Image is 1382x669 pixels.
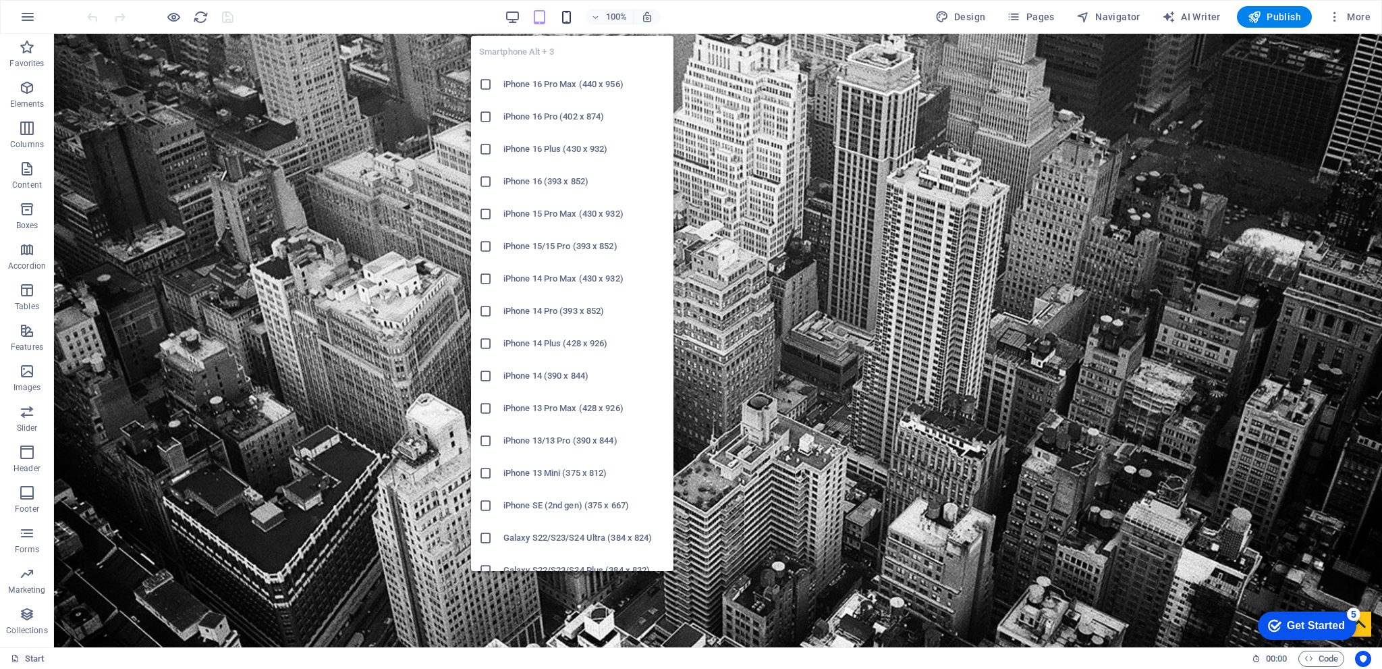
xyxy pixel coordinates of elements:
[503,271,665,287] h6: iPhone 14 Pro Max (430 x 932)
[9,58,44,69] p: Favorites
[503,433,665,449] h6: iPhone 13/13 Pro (390 x 844)
[503,76,665,92] h6: iPhone 16 Pro Max (440 x 956)
[1007,10,1054,24] span: Pages
[1157,6,1226,28] button: AI Writer
[503,109,665,125] h6: iPhone 16 Pro (402 x 874)
[930,6,991,28] button: Design
[8,261,46,271] p: Accordion
[503,530,665,546] h6: Galaxy S22/S23/S24 Ultra (384 x 824)
[15,544,39,555] p: Forms
[503,173,665,190] h6: iPhone 16 (393 x 852)
[503,303,665,319] h6: iPhone 14 Pro (393 x 852)
[503,368,665,384] h6: iPhone 14 (390 x 844)
[1304,651,1338,667] span: Code
[192,9,209,25] button: reload
[1162,10,1221,24] span: AI Writer
[100,3,113,16] div: 5
[586,9,634,25] button: 100%
[12,180,42,190] p: Content
[935,10,986,24] span: Design
[17,423,38,433] p: Slider
[10,139,44,150] p: Columns
[1237,6,1312,28] button: Publish
[1323,6,1376,28] button: More
[11,342,43,352] p: Features
[15,504,39,514] p: Footer
[193,9,209,25] i: Reload page
[11,7,109,35] div: Get Started 5 items remaining, 0% complete
[1328,10,1371,24] span: More
[11,651,45,667] a: Click to cancel selection. Double-click to open Pages
[503,336,665,352] h6: iPhone 14 Plus (428 x 926)
[503,465,665,481] h6: iPhone 13 Mini (375 x 812)
[930,6,991,28] div: Design (Ctrl+Alt+Y)
[503,238,665,255] h6: iPhone 15/15 Pro (393 x 852)
[13,463,40,474] p: Header
[1001,6,1059,28] button: Pages
[606,9,628,25] h6: 100%
[15,301,39,312] p: Tables
[40,15,98,27] div: Get Started
[1076,10,1140,24] span: Navigator
[1355,651,1371,667] button: Usercentrics
[1275,653,1277,664] span: :
[1266,651,1287,667] span: 00 00
[1298,651,1344,667] button: Code
[1252,651,1288,667] h6: Session time
[1248,10,1301,24] span: Publish
[503,206,665,222] h6: iPhone 15 Pro Max (430 x 932)
[6,625,47,636] p: Collections
[503,141,665,157] h6: iPhone 16 Plus (430 x 932)
[503,400,665,417] h6: iPhone 13 Pro Max (428 x 926)
[16,220,38,231] p: Boxes
[10,99,45,109] p: Elements
[13,382,41,393] p: Images
[503,562,665,579] h6: Galaxy S22/S23/S24 Plus (384 x 832)
[503,498,665,514] h6: iPhone SE (2nd gen) (375 x 667)
[1071,6,1146,28] button: Navigator
[8,585,45,595] p: Marketing
[641,11,653,23] i: On resize automatically adjust zoom level to fit chosen device.
[165,9,182,25] button: Click here to leave preview mode and continue editing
